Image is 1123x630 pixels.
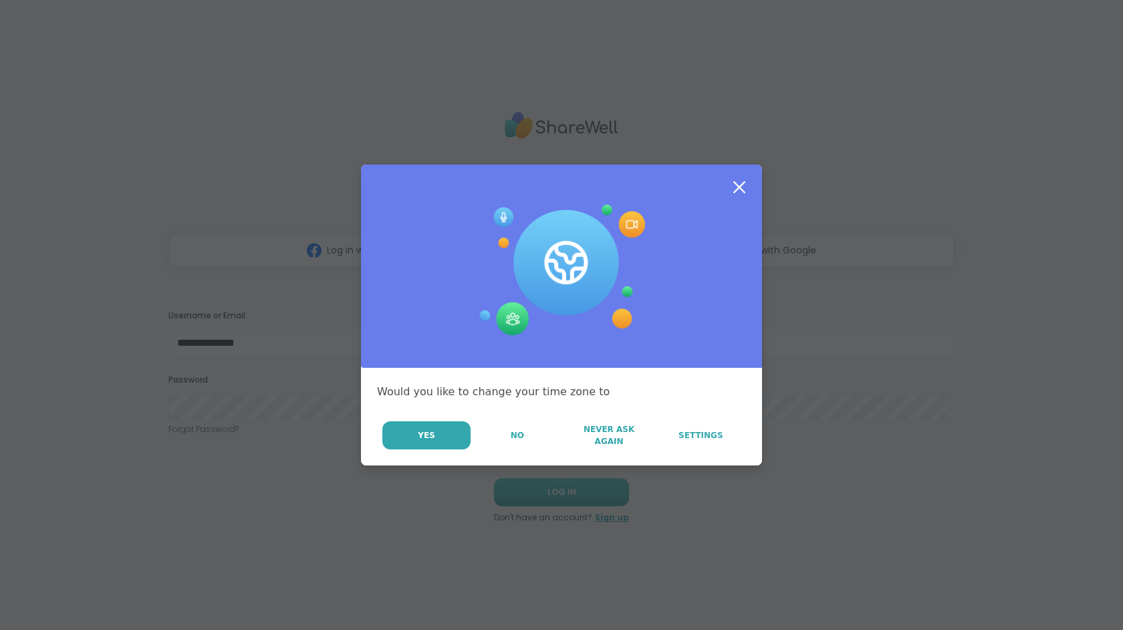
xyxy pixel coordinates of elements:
[418,429,435,441] span: Yes
[656,421,746,449] a: Settings
[472,421,562,449] button: No
[570,423,647,447] span: Never Ask Again
[377,384,746,400] div: Would you like to change your time zone to
[382,421,471,449] button: Yes
[511,429,524,441] span: No
[678,429,723,441] span: Settings
[478,205,645,336] img: Session Experience
[564,421,654,449] button: Never Ask Again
